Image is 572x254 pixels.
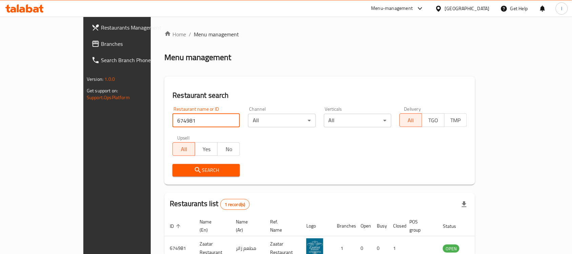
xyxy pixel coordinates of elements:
[164,30,475,38] nav: breadcrumb
[86,52,179,68] a: Search Branch Phone
[443,245,459,253] span: OPEN
[403,115,420,125] span: All
[101,56,173,64] span: Search Branch Phone
[164,52,231,63] h2: Menu management
[443,222,465,230] span: Status
[456,196,472,213] div: Export file
[176,144,192,154] span: All
[177,135,190,140] label: Upsell
[172,90,467,101] h2: Restaurant search
[409,218,429,234] span: POS group
[371,4,413,13] div: Menu-management
[220,144,237,154] span: No
[178,166,234,175] span: Search
[170,199,249,210] h2: Restaurants list
[195,142,218,156] button: Yes
[221,201,249,208] span: 1 record(s)
[444,113,467,127] button: TMP
[87,93,130,102] a: Support.OpsPlatform
[371,216,388,236] th: Busy
[194,30,239,38] span: Menu management
[220,199,250,210] div: Total records count
[86,36,179,52] a: Branches
[473,216,496,236] th: Action
[189,30,191,38] li: /
[248,114,315,127] div: All
[404,107,421,111] label: Delivery
[447,115,464,125] span: TMP
[170,222,183,230] span: ID
[236,218,257,234] span: Name (Ar)
[324,114,391,127] div: All
[200,218,222,234] span: Name (En)
[172,142,195,156] button: All
[101,40,173,48] span: Branches
[400,113,422,127] button: All
[445,5,490,12] div: [GEOGRAPHIC_DATA]
[355,216,371,236] th: Open
[87,86,118,95] span: Get support on:
[388,216,404,236] th: Closed
[561,5,562,12] span: l
[101,23,173,32] span: Restaurants Management
[217,142,240,156] button: No
[87,75,103,84] span: Version:
[86,19,179,36] a: Restaurants Management
[198,144,215,154] span: Yes
[172,164,240,177] button: Search
[331,216,355,236] th: Branches
[422,113,445,127] button: TGO
[104,75,115,84] span: 1.0.0
[425,115,442,125] span: TGO
[301,216,331,236] th: Logo
[270,218,293,234] span: Ref. Name
[172,114,240,127] input: Search for restaurant name or ID..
